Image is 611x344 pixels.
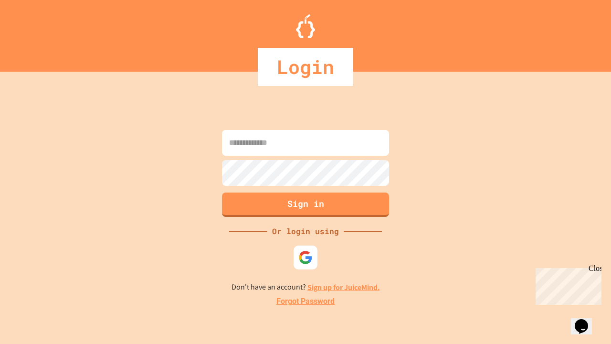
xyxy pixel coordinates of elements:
button: Sign in [222,193,389,217]
a: Forgot Password [276,296,335,307]
iframe: chat widget [532,264,601,305]
div: Chat with us now!Close [4,4,66,61]
p: Don't have an account? [232,281,380,293]
div: Or login using [267,226,344,237]
img: Logo.svg [296,14,315,38]
img: google-icon.svg [298,250,313,265]
iframe: chat widget [571,306,601,334]
div: Login [258,48,353,86]
a: Sign up for JuiceMind. [307,282,380,292]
